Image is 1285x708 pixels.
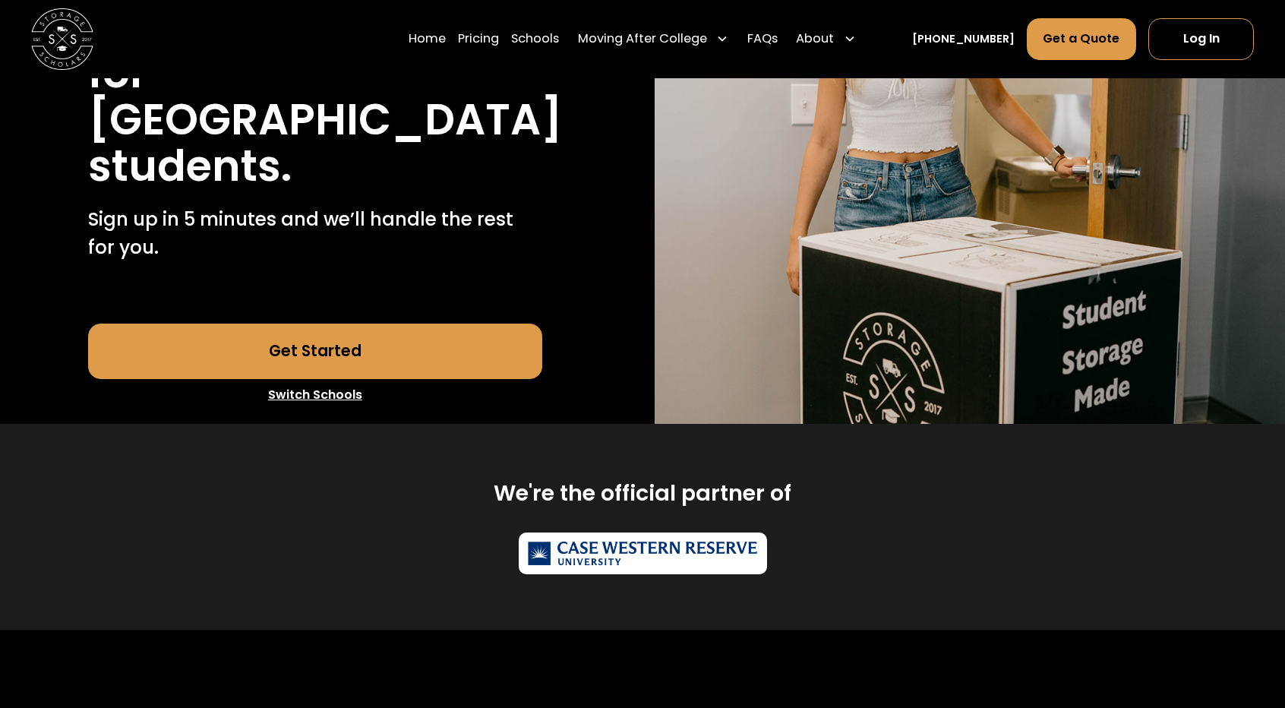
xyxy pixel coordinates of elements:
[409,17,446,60] a: Home
[511,17,559,60] a: Schools
[578,30,707,49] div: Moving After College
[747,17,778,60] a: FAQs
[88,324,541,380] a: Get Started
[912,30,1015,46] a: [PHONE_NUMBER]
[796,30,834,49] div: About
[458,17,499,60] a: Pricing
[790,17,862,60] div: About
[31,8,93,70] img: Storage Scholars main logo
[88,206,541,262] p: Sign up in 5 minutes and we’ll handle the rest for you.
[88,96,563,144] h1: [GEOGRAPHIC_DATA]
[1027,18,1136,60] a: Get a Quote
[88,379,541,411] a: Switch Schools
[572,17,735,60] div: Moving After College
[1148,18,1254,60] a: Log In
[494,479,791,507] h2: We're the official partner of
[88,143,292,190] h1: students.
